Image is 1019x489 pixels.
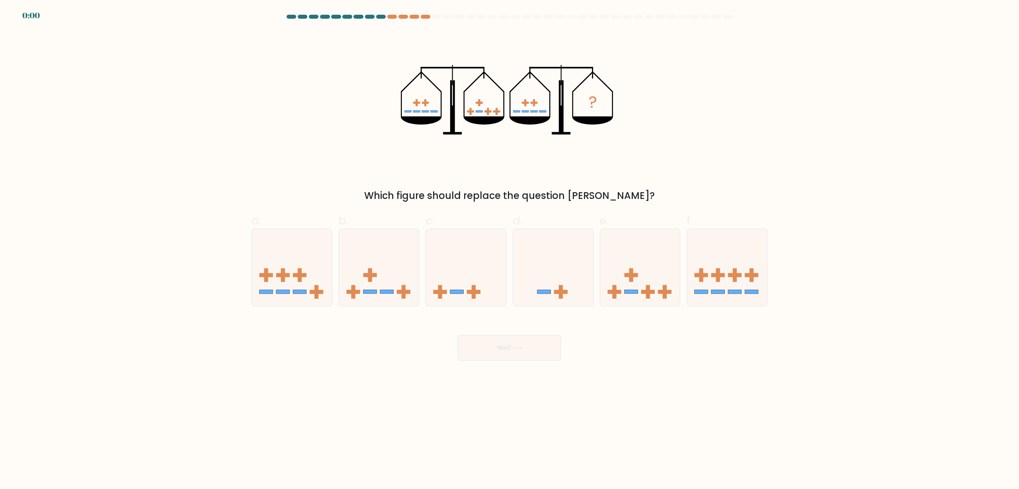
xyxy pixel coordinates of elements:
span: d. [513,213,522,228]
span: f. [687,213,692,228]
span: e. [600,213,609,228]
span: b. [339,213,348,228]
div: 0:00 [22,10,40,21]
tspan: ? [588,91,597,114]
div: Which figure should replace the question [PERSON_NAME]? [256,189,763,203]
span: a. [252,213,261,228]
span: c. [426,213,434,228]
button: Next [458,335,561,360]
